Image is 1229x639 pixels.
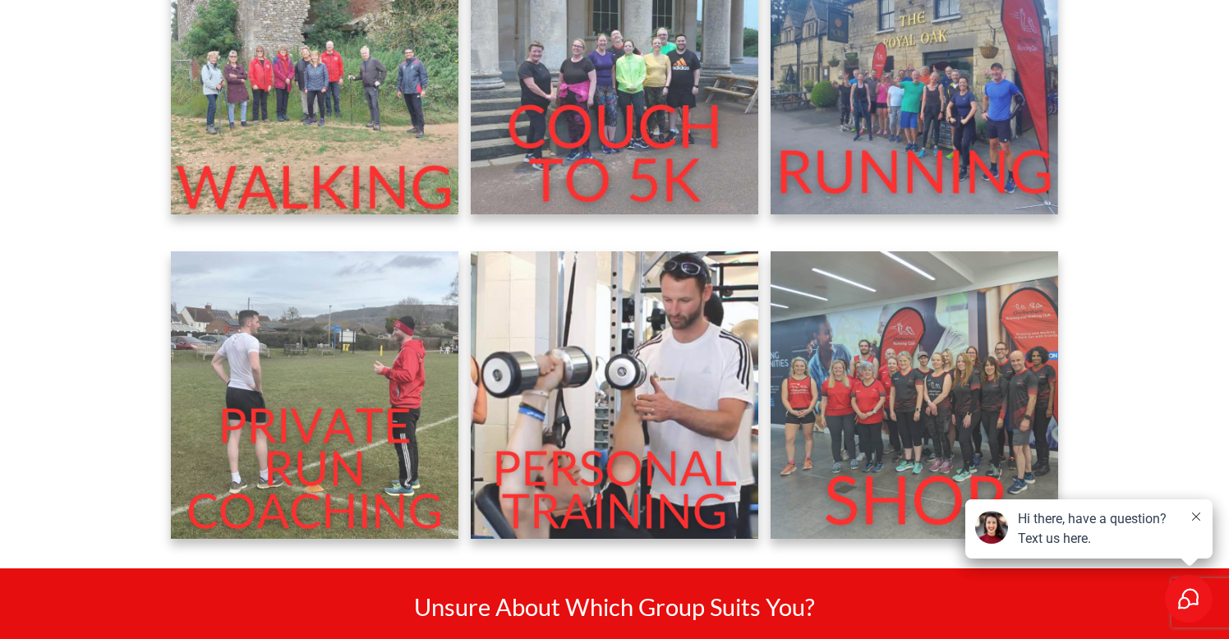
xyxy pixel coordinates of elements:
[771,251,1058,539] img: Shop
[171,251,458,539] img: Private Running Coach Cheltenham
[471,251,758,539] img: Personal Training Cheltenham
